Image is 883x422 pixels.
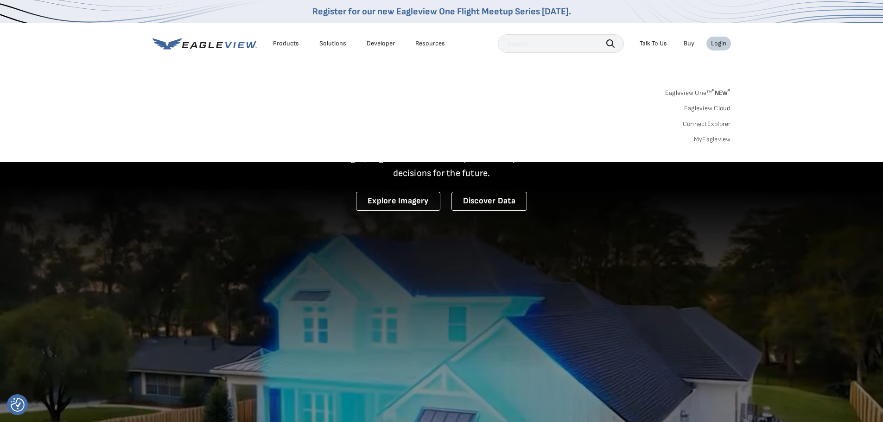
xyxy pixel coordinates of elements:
a: ConnectExplorer [683,120,731,128]
a: Explore Imagery [356,192,440,211]
div: Resources [415,39,445,48]
div: Talk To Us [640,39,667,48]
button: Consent Preferences [11,398,25,412]
input: Search [498,34,624,53]
div: Products [273,39,299,48]
div: Solutions [319,39,346,48]
a: Eagleview Cloud [684,104,731,113]
a: MyEagleview [694,135,731,144]
a: Discover Data [451,192,527,211]
a: Buy [684,39,694,48]
a: Developer [367,39,395,48]
img: Revisit consent button [11,398,25,412]
span: NEW [711,89,731,97]
a: Eagleview One™*NEW* [665,86,731,97]
a: Register for our new Eagleview One Flight Meetup Series [DATE]. [312,6,571,17]
div: Login [711,39,726,48]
